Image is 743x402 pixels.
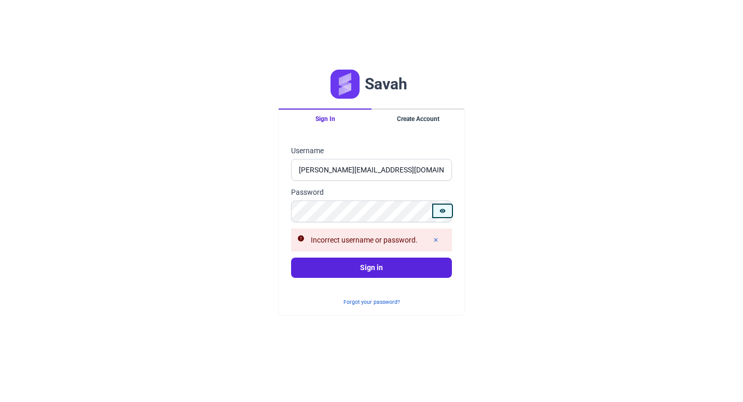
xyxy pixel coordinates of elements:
[311,235,418,246] div: Incorrect username or password.
[279,109,371,128] button: Sign In
[291,145,452,156] label: Username
[291,187,452,197] label: Password
[291,159,452,181] input: Enter Your Username
[291,258,452,278] button: Sign in
[433,205,452,217] button: Show password
[691,352,743,402] iframe: Chat Widget
[338,295,405,309] button: Forgot your password?
[365,75,407,93] h1: Savah
[426,233,446,247] button: Dismiss alert
[371,109,464,128] button: Create Account
[331,70,360,99] img: Logo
